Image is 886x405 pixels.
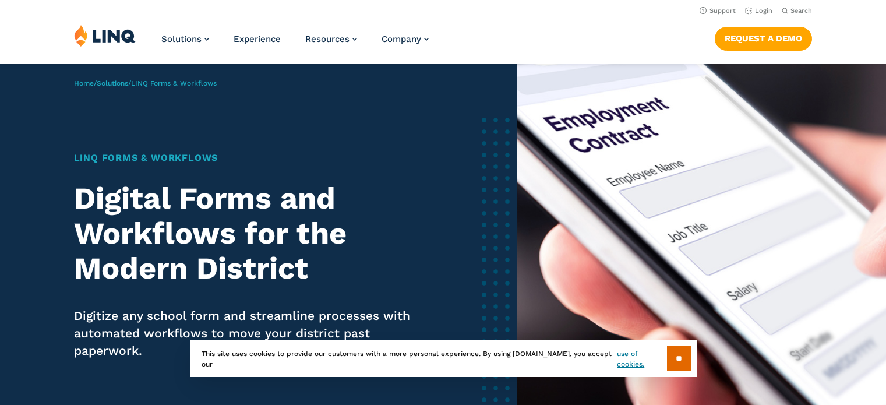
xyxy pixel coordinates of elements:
nav: Primary Navigation [161,24,429,63]
div: This site uses cookies to provide our customers with a more personal experience. By using [DOMAIN... [190,340,697,377]
button: Open Search Bar [782,6,812,15]
span: Resources [305,34,350,44]
span: LINQ Forms & Workflows [131,79,217,87]
span: / / [74,79,217,87]
a: Experience [234,34,281,44]
a: Support [700,7,736,15]
p: Digitize any school form and streamline processes with automated workflows to move your district ... [74,307,423,360]
span: Solutions [161,34,202,44]
a: Solutions [97,79,128,87]
a: Login [745,7,772,15]
a: Solutions [161,34,209,44]
a: Request a Demo [715,27,812,50]
a: use of cookies. [617,348,666,369]
a: Resources [305,34,357,44]
h2: Digital Forms and Workflows for the Modern District [74,181,423,286]
span: Company [382,34,421,44]
a: Company [382,34,429,44]
span: Search [790,7,812,15]
img: LINQ | K‑12 Software [74,24,136,47]
nav: Button Navigation [715,24,812,50]
a: Home [74,79,94,87]
h1: LINQ Forms & Workflows [74,151,423,165]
